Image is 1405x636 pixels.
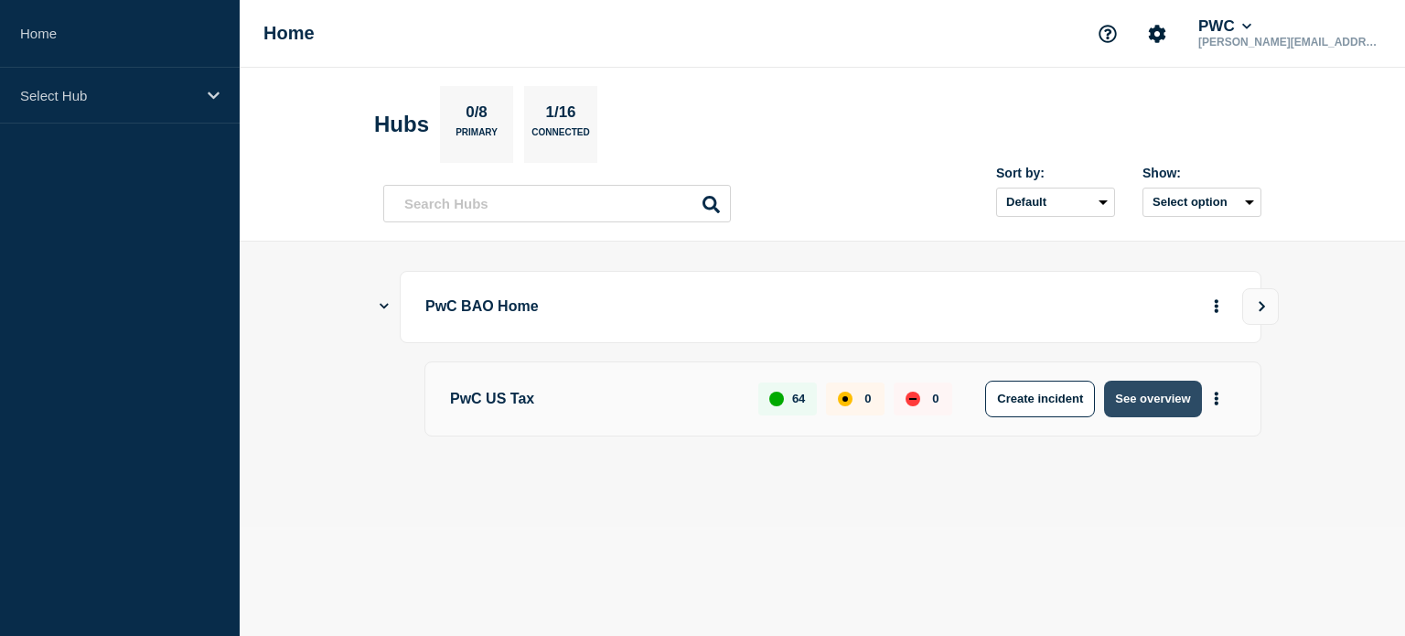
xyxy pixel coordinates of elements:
h2: Hubs [374,112,429,137]
button: PWC [1195,17,1255,36]
button: Select option [1142,188,1261,217]
input: Search Hubs [383,185,731,222]
button: More actions [1205,290,1228,324]
div: Show: [1142,166,1261,180]
button: Show Connected Hubs [380,300,389,314]
p: Primary [456,127,498,146]
div: down [906,392,920,406]
button: Account settings [1138,15,1176,53]
p: 0/8 [459,103,495,127]
p: [PERSON_NAME][EMAIL_ADDRESS][PERSON_NAME][DOMAIN_NAME] [1195,36,1385,49]
h1: Home [263,23,315,44]
div: up [769,392,784,406]
button: View [1242,288,1279,325]
button: See overview [1104,381,1201,417]
p: 1/16 [539,103,583,127]
button: Create incident [985,381,1095,417]
p: 0 [864,392,871,405]
div: Sort by: [996,166,1115,180]
select: Sort by [996,188,1115,217]
p: 64 [792,392,805,405]
p: PwC BAO Home [425,290,931,324]
button: Support [1089,15,1127,53]
p: PwC US Tax [450,381,737,417]
p: Connected [531,127,589,146]
p: 0 [932,392,938,405]
button: More actions [1205,382,1228,415]
p: Select Hub [20,88,196,103]
div: affected [838,392,853,406]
